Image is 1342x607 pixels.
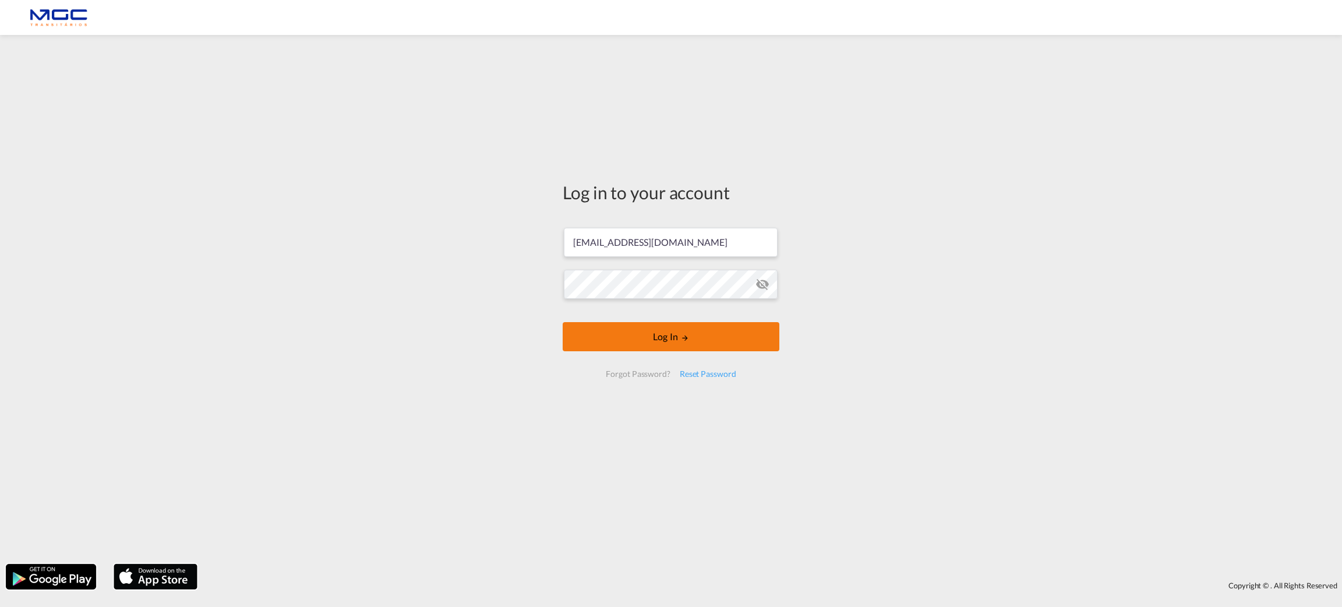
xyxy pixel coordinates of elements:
[563,180,779,204] div: Log in to your account
[564,228,778,257] input: Enter email/phone number
[601,364,674,384] div: Forgot Password?
[675,364,741,384] div: Reset Password
[112,563,199,591] img: apple.png
[5,563,97,591] img: google.png
[17,5,96,31] img: 92835000d1c111ee8b33af35afdd26c7.png
[563,322,779,351] button: LOGIN
[203,576,1342,595] div: Copyright © . All Rights Reserved
[755,277,769,291] md-icon: icon-eye-off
